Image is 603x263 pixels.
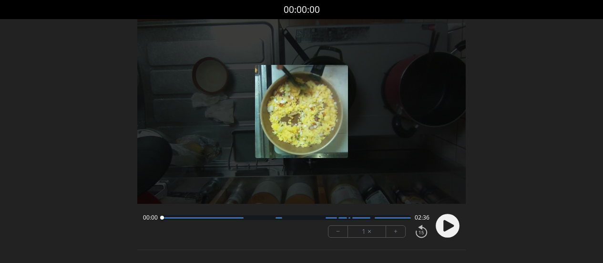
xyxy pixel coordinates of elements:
[143,214,158,221] span: 00:00
[386,226,405,237] button: +
[415,214,429,221] span: 02:36
[328,226,348,237] button: −
[284,3,320,17] a: 00:00:00
[255,65,348,158] img: Poster Image
[348,226,386,237] div: 1 ×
